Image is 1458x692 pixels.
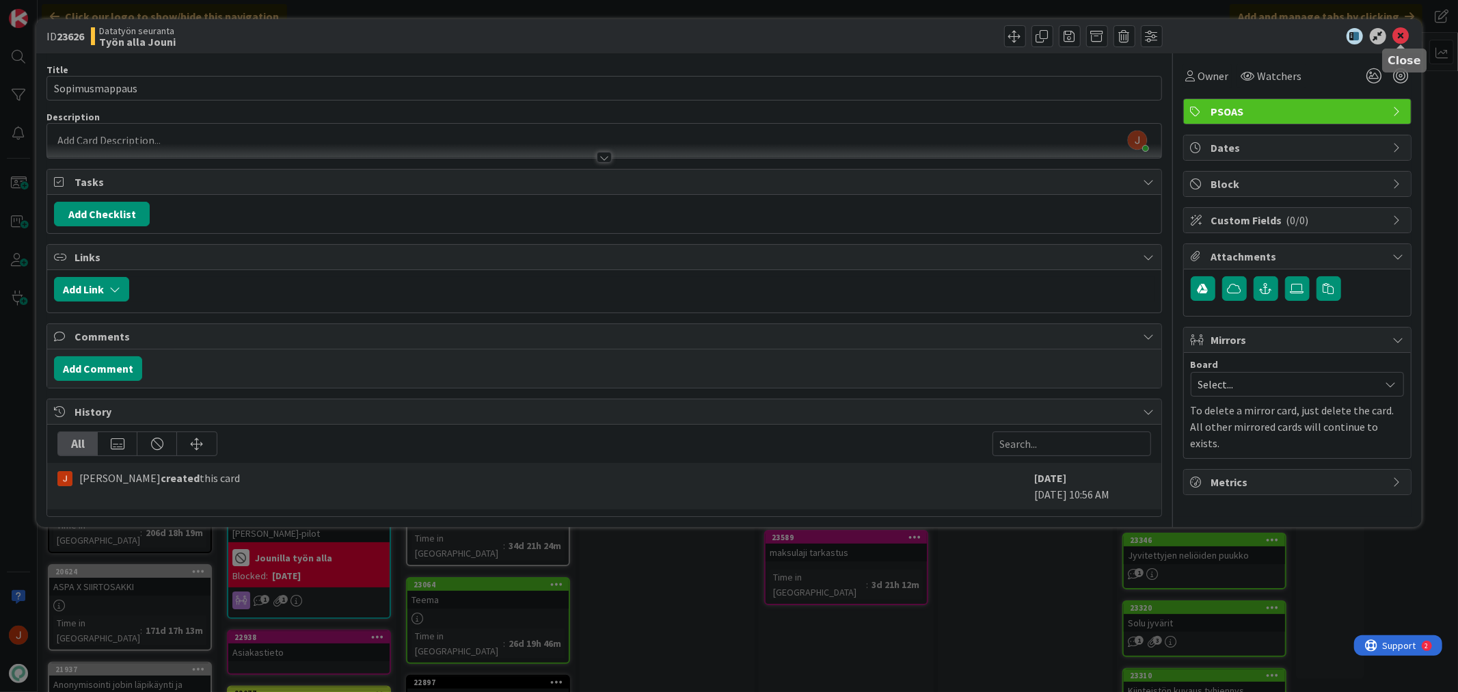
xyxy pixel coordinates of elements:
span: Block [1211,176,1386,192]
span: History [75,403,1136,420]
b: Työn alla Jouni [99,36,176,47]
span: ID [46,28,84,44]
div: All [58,432,98,455]
span: Tasks [75,174,1136,190]
span: Attachments [1211,248,1386,265]
label: Title [46,64,68,76]
b: [DATE] [1035,471,1067,485]
p: To delete a mirror card, just delete the card. All other mirrored cards will continue to exists. [1191,402,1404,451]
span: Select... [1198,375,1373,394]
b: 23626 [57,29,84,43]
button: Add Checklist [54,202,150,226]
span: Links [75,249,1136,265]
img: AAcHTtdL3wtcyn1eGseKwND0X38ITvXuPg5_7r7WNcK5=s96-c [1128,131,1147,150]
span: Mirrors [1211,332,1386,348]
span: Watchers [1258,68,1302,84]
span: Custom Fields [1211,212,1386,228]
span: [PERSON_NAME] this card [79,470,240,486]
span: Board [1191,360,1219,369]
input: Search... [993,431,1151,456]
b: created [161,471,200,485]
h5: Close [1388,54,1421,67]
span: Support [29,2,62,18]
span: Description [46,111,100,123]
span: Metrics [1211,474,1386,490]
span: Dates [1211,139,1386,156]
span: PSOAS [1211,103,1386,120]
input: type card name here... [46,76,1161,101]
div: 2 [71,5,75,16]
button: Add Comment [54,356,142,381]
img: JM [57,471,72,486]
span: Comments [75,328,1136,345]
div: [DATE] 10:56 AM [1035,470,1151,503]
span: Datatyön seuranta [99,25,176,36]
span: Owner [1198,68,1229,84]
span: ( 0/0 ) [1286,213,1309,227]
button: Add Link [54,277,129,302]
